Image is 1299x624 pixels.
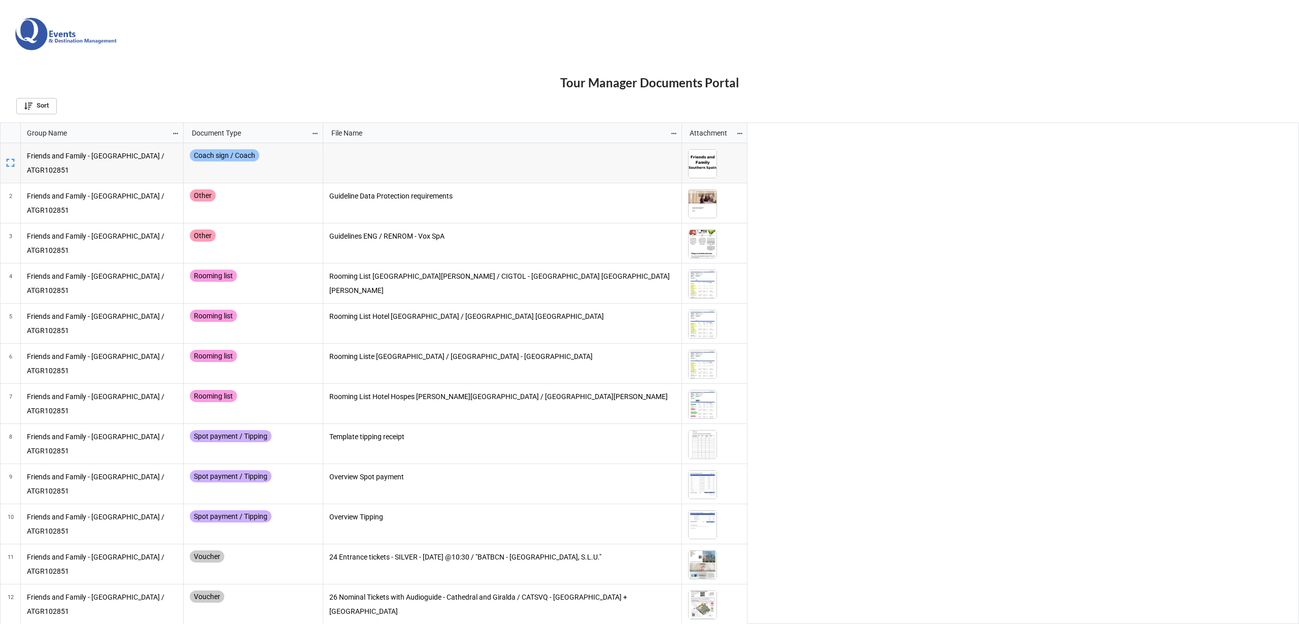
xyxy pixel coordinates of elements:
[8,544,14,584] span: 11
[688,590,720,619] div: voucher_1.pdf
[190,229,216,242] div: Other
[329,590,676,618] p: 26 Nominal Tickets with Audioguide - Cathedral and Giralda / CATSVQ - [GEOGRAPHIC_DATA] + [GEOGRA...
[9,464,12,504] span: 9
[9,223,12,263] span: 3
[27,350,178,377] p: Friends and Family - [GEOGRAPHIC_DATA] / ATGR102851
[190,310,237,322] div: Rooming list
[27,149,178,177] p: Friends and Family - [GEOGRAPHIC_DATA] / ATGR102851
[190,350,237,362] div: Rooming list
[16,98,57,114] a: Sort
[329,550,676,565] p: 24 Entrance tickets - SILVER - [DATE] @10:30 / "BATBCN - [GEOGRAPHIC_DATA], S.L.U."
[9,344,12,383] span: 6
[27,229,178,257] p: Friends and Family - [GEOGRAPHIC_DATA] / ATGR102851
[190,550,224,563] div: Voucher
[8,584,14,624] span: 12
[27,550,178,578] p: Friends and Family - [GEOGRAPHIC_DATA] / ATGR102851
[688,510,720,539] div: TippingSheet.pdf
[688,310,720,339] div: RL - Hotel El Fuerte Marbella-ATGR102851-FUEMAR-28-Jul-2025.pdf
[689,350,716,378] img: HSCAn3B5U4uQq_4r3QqO9kuT_VhpBME4kzRhqbSSoIQ
[186,127,312,138] div: Document Type
[688,229,720,258] div: ENGLISH GUIDELINES -daily.pdf
[689,230,716,258] img: 33RioE8p62l51o2IS6F_9dJNdyzqtABbKdHFkN3mex0
[689,511,716,539] img: D811h8MnPXc89f1mvGQdRq8FNEXt13AsIYtX3a5vls0
[9,264,12,303] span: 4
[688,149,720,178] div: Coach sign Friends and Family - Southern Spain.docx
[190,390,237,402] div: Rooming list
[689,471,716,499] img: b6xYf17lnKIdYGHJsQZ2irKBCk48e_IilLReSIaoFiw
[689,591,716,619] img: qt7Ee3DGcPR-U923cf9iaFisFYp0WIodySsbNoaMoCA
[329,189,676,204] p: Guideline Data Protection requirements
[15,18,117,50] img: WiJddf8Ppn%2FLogo%20Q%20Events%20%26%20Destination%20Management.png
[27,510,178,538] p: Friends and Family - [GEOGRAPHIC_DATA] / ATGR102851
[560,75,739,90] strong: Tour Manager Documents Portal
[27,189,178,217] p: Friends and Family - [GEOGRAPHIC_DATA] / ATGR102851
[27,590,178,618] p: Friends and Family - [GEOGRAPHIC_DATA] / ATGR102851
[27,470,178,498] p: Friends and Family - [GEOGRAPHIC_DATA] / ATGR102851
[190,149,259,161] div: Coach sign / Coach
[329,350,676,364] p: Rooming Liste [GEOGRAPHIC_DATA] / [GEOGRAPHIC_DATA] - [GEOGRAPHIC_DATA]
[9,304,12,343] span: 5
[190,590,224,603] div: Voucher
[325,127,670,138] div: File Name
[9,384,12,423] span: 7
[329,229,676,244] p: Guidelines ENG / RENROM - Vox SpA
[329,510,676,524] p: Overview Tipping
[21,127,172,138] div: Group Name
[688,550,720,579] div: Tickets - CasaBatllo.pdf
[27,430,178,457] p: Friends and Family - [GEOGRAPHIC_DATA] / ATGR102851
[683,127,736,138] div: Attachment
[689,150,716,178] img: Oykk8DjJPQG_G06rcbVIEuXgthRB8lu6hQl7vCvn_9w
[329,270,676,297] p: Rooming List [GEOGRAPHIC_DATA][PERSON_NAME] / CIGTOL - [GEOGRAPHIC_DATA] [GEOGRAPHIC_DATA][PERSON...
[27,270,178,297] p: Friends and Family - [GEOGRAPHIC_DATA] / ATGR102851
[688,189,720,218] div: Q_Events_Information_for_Tourmanager.pdf
[329,470,676,484] p: Overview Spot payment
[688,270,720,299] div: RL - Hotel Cigarral Santa Maria-ATGR102851-CIGTOL-28-Jul-2025.pdf
[8,504,14,544] span: 10
[329,430,676,444] p: Template tipping receipt
[190,189,216,202] div: Other
[9,183,12,223] span: 2
[689,270,716,298] img: SN5uJDQcONTwdZWlnB4aaZE52U2JioBq-opp9-HOKkA
[9,424,12,464] span: 8
[688,390,720,419] div: RL- Hotel Hospes Palacio del Bailio-ATGR102851 - 28-Jul-2025.pdf
[688,350,720,379] div: RL- Hotel El Palace Barcelona-ATGR102851-ELPBCN-28-Jul-2025.pdf
[190,430,271,442] div: Spot payment / Tipping
[689,431,716,458] img: qDCIyhXzsvheG_ZgH-lFQLn8a1HKDXxOBrQ6vyWrJxM
[190,470,271,482] div: Spot payment / Tipping
[190,510,271,522] div: Spot payment / Tipping
[689,390,716,418] img: dtwFPETraq1fOZmaraRkHtK0bgL2TwX6LP4gqCBtJ4o
[688,430,720,459] div: Q Tipping Receipt.pdf
[1,123,184,143] div: grid
[689,310,716,338] img: HNlyLvkONInfdu-rcM1UzVvI9azdrqn4JvTL-SEWiKY
[329,310,676,324] p: Rooming List Hotel [GEOGRAPHIC_DATA] / [GEOGRAPHIC_DATA] [GEOGRAPHIC_DATA]
[329,390,676,404] p: Rooming List Hotel Hospes [PERSON_NAME][GEOGRAPHIC_DATA] / [GEOGRAPHIC_DATA][PERSON_NAME]
[689,551,716,579] img: Wn1QlBd4QsytbR_-2Y7mSD0cVGBf6mJJXzCiF2ULy7w
[27,390,178,417] p: Friends and Family - [GEOGRAPHIC_DATA] / ATGR102851
[689,190,716,218] img: 0JprdoO6YTOqTpVUmwxUnlKeNXmX8yikirQfFVWFJKg
[688,470,720,499] div: SpotPayment.pdf
[190,270,237,282] div: Rooming list
[27,310,178,337] p: Friends and Family - [GEOGRAPHIC_DATA] / ATGR102851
